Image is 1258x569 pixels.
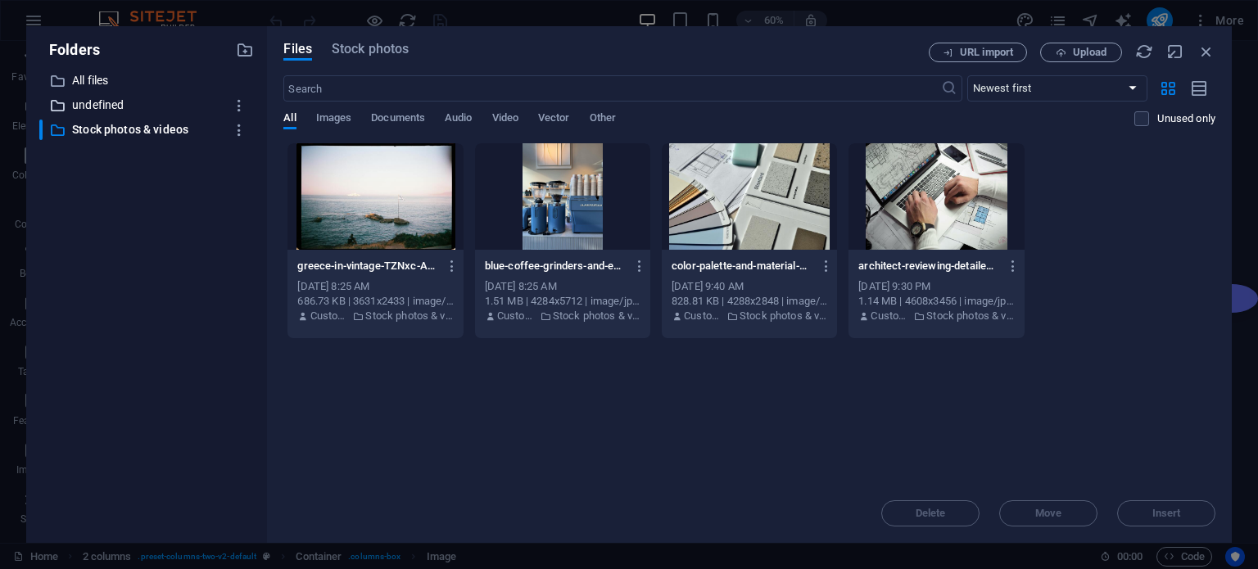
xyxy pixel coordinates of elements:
p: Displays only files that are not in use on the website. Files added during this session can still... [1157,111,1215,126]
div: By: Customer | Folder: Stock photos & videos [672,309,827,323]
button: URL import [929,43,1027,62]
span: Vector [538,108,570,131]
span: Documents [371,108,425,131]
div: 828.81 KB | 4288x2848 | image/jpeg [672,294,827,309]
div: By: Customer | Folder: Stock photos & videos [858,309,1014,323]
div: [DATE] 8:25 AM [485,279,640,294]
button: Upload [1040,43,1122,62]
span: Other [590,108,616,131]
span: All [283,108,296,131]
p: Folders [39,39,100,61]
div: ​ [39,120,43,140]
div: ​Stock photos & videos [39,120,254,140]
span: Files [283,39,312,59]
p: color-palette-and-material-samples-for-interior-renovation-projects-on-a-blueprint-PEL1a4Z2tnj4iV... [672,259,812,273]
p: Stock photos & videos [926,309,1014,323]
p: blue-coffee-grinders-and-espresso-machine-with-cups-in-a-chic-cafe-setting-M7wkGVvhbmmqXV6_RUZZ2g... [485,259,626,273]
p: greece-in-vintage-TZNxc-A8Ym8rUNQj1J-ZrQ.jpeg [297,259,438,273]
div: [DATE] 9:30 PM [858,279,1014,294]
div: undefined [39,95,254,115]
div: [DATE] 8:25 AM [297,279,453,294]
div: [DATE] 9:40 AM [672,279,827,294]
p: Customer [684,309,722,323]
i: Create new folder [236,41,254,59]
div: 1.14 MB | 4608x3456 | image/jpeg [858,294,1014,309]
i: Close [1197,43,1215,61]
span: Audio [445,108,472,131]
div: By: Customer | Folder: Stock photos & videos [297,309,453,323]
p: Stock photos & videos [740,309,827,323]
p: All files [72,71,224,90]
i: Minimize [1166,43,1184,61]
i: Reload [1135,43,1153,61]
p: Stock photos & videos [72,120,224,139]
span: URL import [960,47,1013,57]
p: Stock photos & videos [553,309,640,323]
div: By: Customer | Folder: Stock photos & videos [485,309,640,323]
div: 686.73 KB | 3631x2433 | image/jpeg [297,294,453,309]
input: Search [283,75,940,102]
p: architect-reviewing-detailed-floor-plans-and-schematics-on-a-laptop-with-a-smartphone-nearby-DtL8... [858,259,999,273]
span: Images [316,108,352,131]
p: Customer [310,309,349,323]
p: undefined [72,96,224,115]
p: Stock photos & videos [365,309,453,323]
span: Video [492,108,518,131]
div: 1.51 MB | 4284x5712 | image/jpeg [485,294,640,309]
p: Customer [871,309,909,323]
span: Upload [1073,47,1106,57]
span: Stock photos [332,39,409,59]
p: Customer [497,309,536,323]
